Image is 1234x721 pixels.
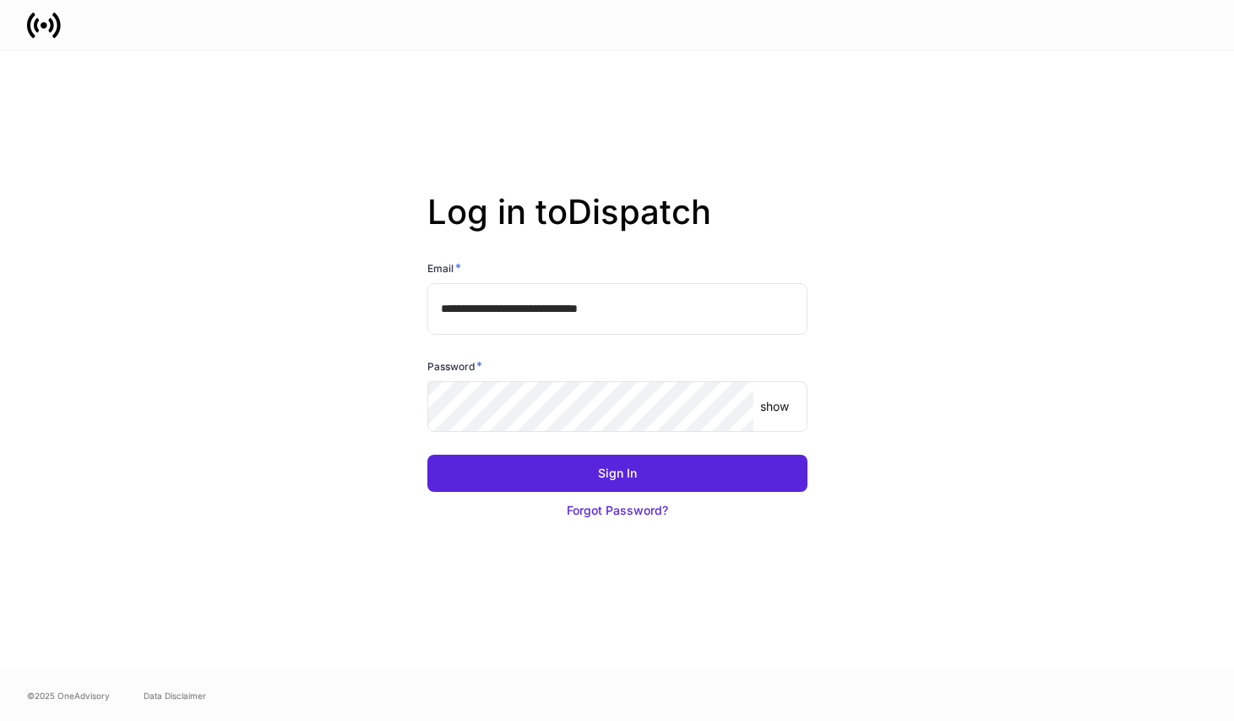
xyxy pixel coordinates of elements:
[427,492,807,529] button: Forgot Password?
[427,192,807,259] h2: Log in to Dispatch
[427,455,807,492] button: Sign In
[567,502,668,519] div: Forgot Password?
[144,689,206,702] a: Data Disclaimer
[427,259,461,276] h6: Email
[760,398,789,415] p: show
[427,358,482,374] h6: Password
[598,465,637,482] div: Sign In
[27,689,110,702] span: © 2025 OneAdvisory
